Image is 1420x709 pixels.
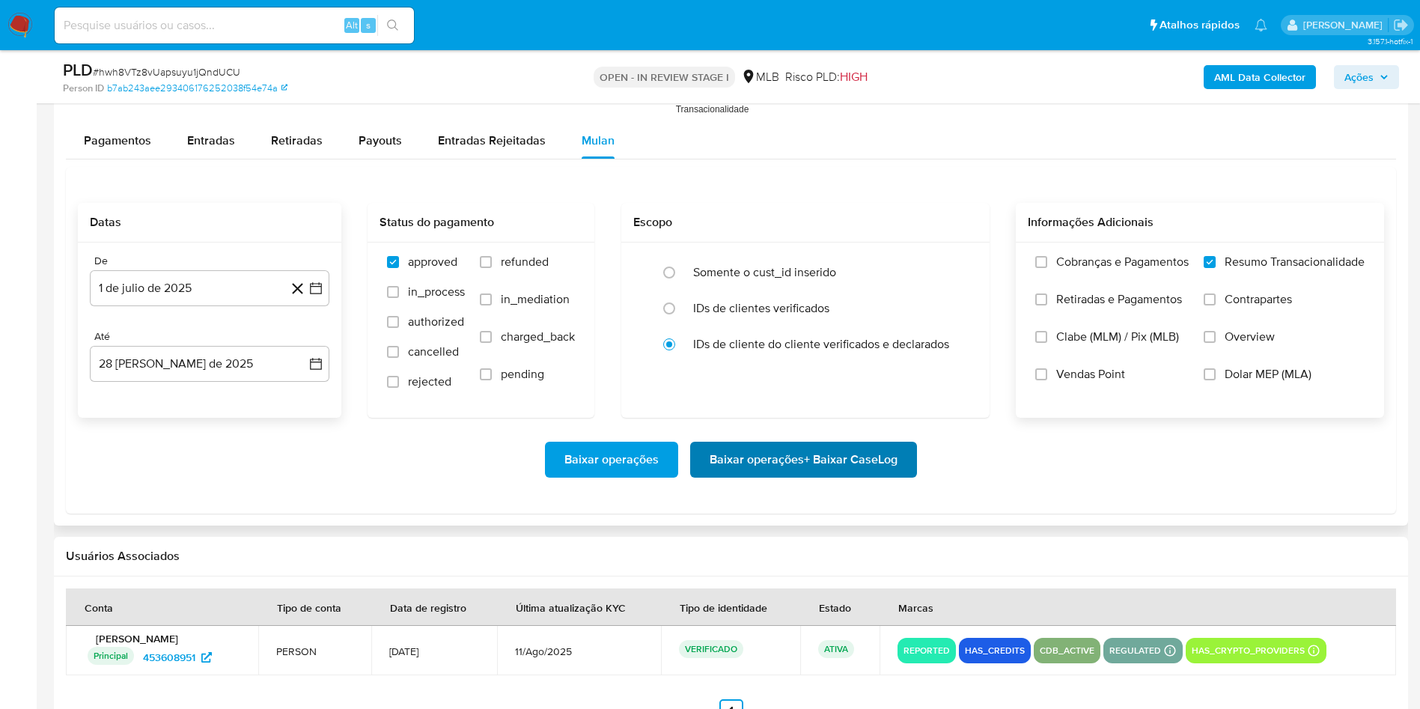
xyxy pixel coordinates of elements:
[741,69,779,85] div: MLB
[93,64,240,79] span: # hwh8VTz8vUapsuyu1jQndUCU
[55,16,414,35] input: Pesquise usuários ou casos...
[107,82,287,95] a: b7ab243aee293406176252038f54e74a
[1214,65,1305,89] b: AML Data Collector
[1204,65,1316,89] button: AML Data Collector
[63,58,93,82] b: PLD
[1160,17,1240,33] span: Atalhos rápidos
[1334,65,1399,89] button: Ações
[594,67,735,88] p: OPEN - IN REVIEW STAGE I
[840,68,868,85] span: HIGH
[1393,17,1409,33] a: Sair
[1303,18,1388,32] p: yngrid.fernandes@mercadolivre.com
[63,82,104,95] b: Person ID
[366,18,371,32] span: s
[377,15,408,36] button: search-icon
[1344,65,1374,89] span: Ações
[66,549,1396,564] h2: Usuários Associados
[1255,19,1267,31] a: Notificações
[785,69,868,85] span: Risco PLD:
[1368,35,1413,47] span: 3.157.1-hotfix-1
[346,18,358,32] span: Alt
